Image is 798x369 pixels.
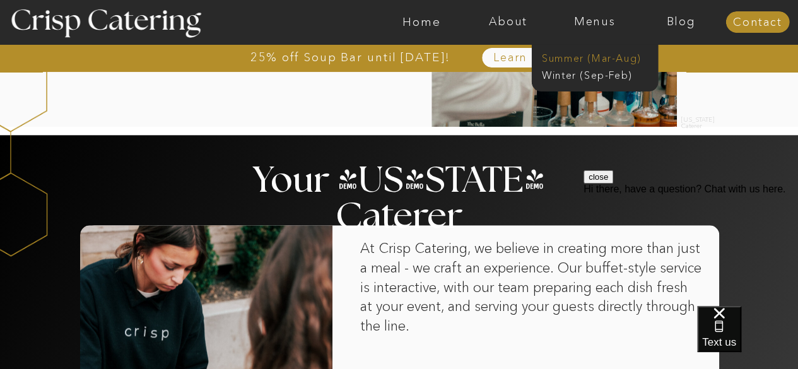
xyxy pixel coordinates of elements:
a: About [465,16,551,28]
a: Learn More [464,52,594,64]
iframe: podium webchat widget bubble [697,306,798,369]
a: 25% off Soup Bar until [DATE]! [205,51,496,64]
a: Summer (Mar-Aug) [542,51,655,63]
a: Home [378,16,465,28]
a: Blog [638,16,724,28]
p: At Crisp Catering, we believe in creating more than just a meal - we craft an experience. Our buf... [360,239,702,360]
a: Menus [551,16,638,28]
h2: Your [US_STATE] Caterer [250,163,548,187]
iframe: podium webchat widget prompt [584,170,798,322]
a: Winter (Sep-Feb) [542,68,645,80]
a: Contact [725,16,789,29]
h2: [US_STATE] Caterer [681,117,720,124]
